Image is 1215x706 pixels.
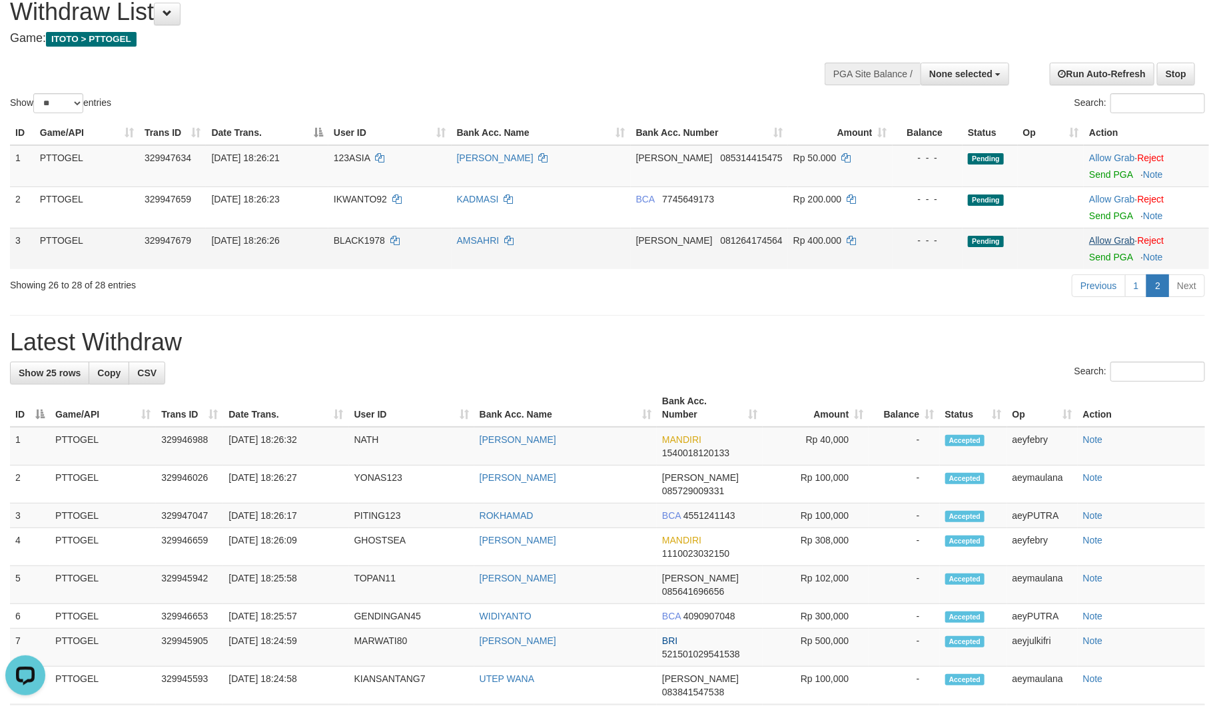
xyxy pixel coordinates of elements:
span: Accepted [945,636,985,647]
span: MANDIRI [662,434,701,445]
a: KADMASI [457,194,499,204]
td: NATH [349,427,474,466]
td: - [869,504,939,528]
td: [DATE] 18:25:58 [223,566,348,604]
th: User ID: activate to sort column ascending [349,389,474,427]
td: - [869,667,939,705]
a: ROKHAMAD [480,510,534,521]
th: Status: activate to sort column ascending [940,389,1007,427]
span: Copy 4090907048 to clipboard [683,611,735,621]
th: Trans ID: activate to sort column ascending [139,121,206,145]
a: 1 [1125,274,1148,297]
th: Action [1084,121,1209,145]
td: - [869,528,939,566]
td: aeymaulana [1007,566,1078,604]
span: Accepted [945,535,985,547]
a: Send PGA [1089,169,1132,180]
td: Rp 300,000 [763,604,869,629]
td: YONAS123 [349,466,474,504]
td: Rp 500,000 [763,629,869,667]
span: Copy 521501029541538 to clipboard [662,649,740,659]
a: Note [1083,535,1103,545]
td: PTTOGEL [50,504,156,528]
button: None selected [921,63,1009,85]
a: Reject [1138,153,1164,163]
a: Copy [89,362,129,384]
span: [PERSON_NAME] [636,235,713,246]
span: 329947659 [145,194,191,204]
td: aeyPUTRA [1007,604,1078,629]
td: · [1084,145,1209,187]
td: 329946988 [156,427,223,466]
a: Reject [1138,194,1164,204]
span: · [1089,235,1137,246]
td: - [869,566,939,604]
th: Date Trans.: activate to sort column descending [206,121,328,145]
a: 2 [1146,274,1169,297]
span: [PERSON_NAME] [662,673,739,684]
span: BCA [662,611,681,621]
td: 1 [10,145,35,187]
a: [PERSON_NAME] [480,472,556,483]
td: aeyPUTRA [1007,504,1078,528]
td: 4 [10,528,50,566]
a: WIDIYANTO [480,611,532,621]
th: Balance [893,121,963,145]
td: PTTOGEL [50,566,156,604]
a: Allow Grab [1089,153,1134,163]
span: Copy 7745649173 to clipboard [662,194,714,204]
a: Next [1168,274,1205,297]
a: [PERSON_NAME] [480,535,556,545]
a: AMSAHRI [457,235,500,246]
div: - - - [898,151,958,165]
td: PTTOGEL [50,667,156,705]
td: PTTOGEL [50,528,156,566]
span: Copy 085729009331 to clipboard [662,486,724,496]
label: Search: [1074,93,1205,113]
a: [PERSON_NAME] [457,153,534,163]
span: Accepted [945,473,985,484]
td: Rp 102,000 [763,566,869,604]
a: [PERSON_NAME] [480,434,556,445]
a: Run Auto-Refresh [1050,63,1154,85]
td: PTTOGEL [35,145,139,187]
td: aeyjulkifri [1007,629,1078,667]
span: BLACK1978 [334,235,385,246]
span: 329947634 [145,153,191,163]
span: Rp 400.000 [793,235,841,246]
th: Bank Acc. Name: activate to sort column ascending [474,389,657,427]
span: BRI [662,635,677,646]
span: Copy [97,368,121,378]
span: MANDIRI [662,535,701,545]
td: 3 [10,504,50,528]
span: Copy 1540018120133 to clipboard [662,448,729,458]
span: Copy 085314415475 to clipboard [720,153,782,163]
td: GENDINGAN45 [349,604,474,629]
span: Pending [968,236,1004,247]
td: 329945942 [156,566,223,604]
a: [PERSON_NAME] [480,573,556,583]
th: Bank Acc. Number: activate to sort column ascending [657,389,763,427]
td: [DATE] 18:26:17 [223,504,348,528]
span: Accepted [945,511,985,522]
td: PTTOGEL [35,186,139,228]
span: Rp 200.000 [793,194,841,204]
td: [DATE] 18:26:27 [223,466,348,504]
span: Pending [968,194,1004,206]
td: 2 [10,466,50,504]
a: Reject [1138,235,1164,246]
td: aeyfebry [1007,427,1078,466]
span: CSV [137,368,157,378]
td: - [869,427,939,466]
td: 329945905 [156,629,223,667]
td: [DATE] 18:24:58 [223,667,348,705]
a: Note [1083,573,1103,583]
td: - [869,466,939,504]
th: Status [963,121,1018,145]
td: 329946653 [156,604,223,629]
div: Showing 26 to 28 of 28 entries [10,273,496,292]
span: BCA [662,510,681,521]
span: ITOTO > PTTOGEL [46,32,137,47]
span: Accepted [945,674,985,685]
span: Accepted [945,611,985,623]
